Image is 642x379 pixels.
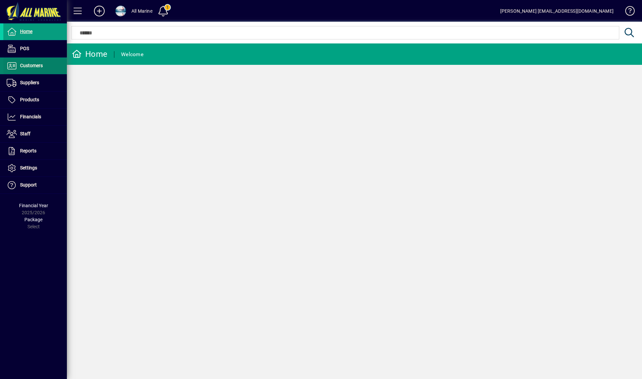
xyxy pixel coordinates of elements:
[20,97,39,102] span: Products
[20,29,32,34] span: Home
[19,203,48,208] span: Financial Year
[3,177,67,194] a: Support
[3,57,67,74] a: Customers
[20,114,41,119] span: Financials
[620,1,634,23] a: Knowledge Base
[110,5,131,17] button: Profile
[3,109,67,125] a: Financials
[24,217,42,222] span: Package
[20,46,29,51] span: POS
[3,143,67,159] a: Reports
[20,182,37,187] span: Support
[3,92,67,108] a: Products
[20,63,43,68] span: Customers
[20,80,39,85] span: Suppliers
[3,160,67,176] a: Settings
[121,49,143,60] div: Welcome
[500,6,614,16] div: [PERSON_NAME] [EMAIL_ADDRESS][DOMAIN_NAME]
[72,49,107,59] div: Home
[20,131,30,136] span: Staff
[20,148,36,153] span: Reports
[3,75,67,91] a: Suppliers
[3,40,67,57] a: POS
[20,165,37,170] span: Settings
[3,126,67,142] a: Staff
[89,5,110,17] button: Add
[131,6,152,16] div: All Marine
